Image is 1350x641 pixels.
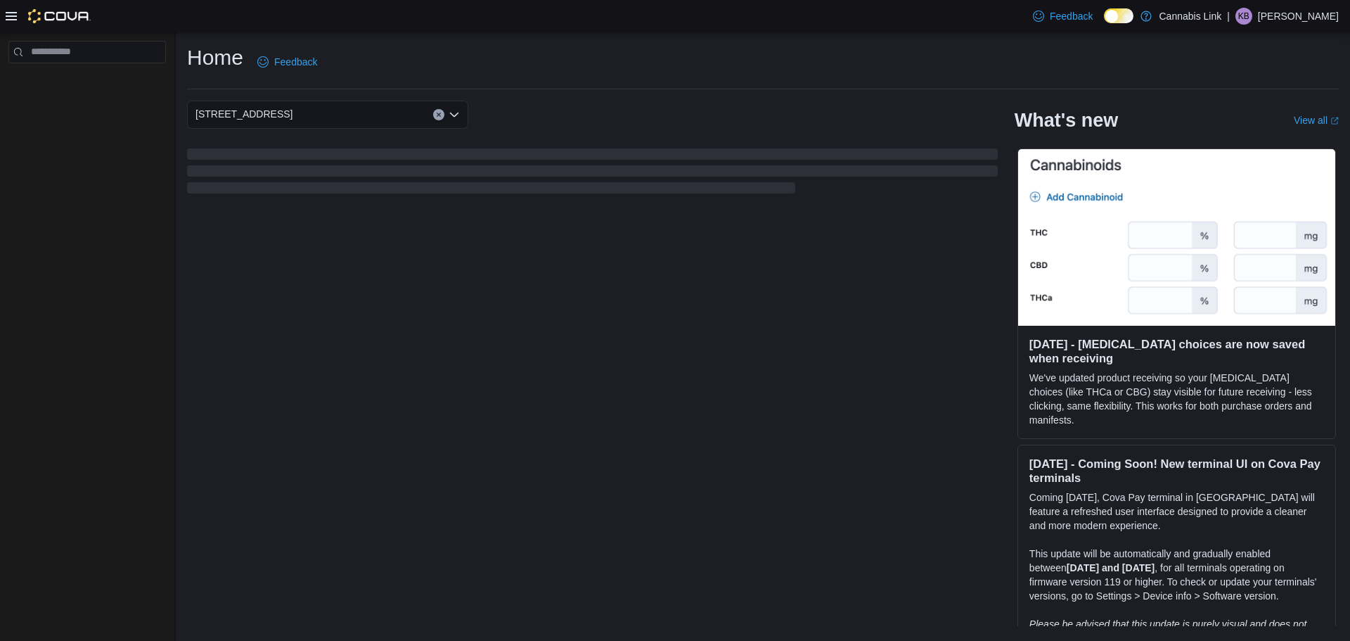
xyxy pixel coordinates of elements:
span: KB [1238,8,1249,25]
h3: [DATE] - Coming Soon! New terminal UI on Cova Pay terminals [1029,457,1324,485]
button: Open list of options [449,109,460,120]
h2: What's new [1015,109,1118,132]
span: Feedback [1050,9,1093,23]
h3: [DATE] - [MEDICAL_DATA] choices are now saved when receiving [1029,337,1324,365]
span: Loading [187,151,998,196]
span: [STREET_ADDRESS] [195,106,292,122]
svg: External link [1330,117,1339,125]
div: Kevin Bulario [1235,8,1252,25]
p: [PERSON_NAME] [1258,8,1339,25]
strong: [DATE] and [DATE] [1067,562,1155,573]
p: Coming [DATE], Cova Pay terminal in [GEOGRAPHIC_DATA] will feature a refreshed user interface des... [1029,490,1324,533]
span: Feedback [274,55,317,69]
h1: Home [187,44,243,72]
p: This update will be automatically and gradually enabled between , for all terminals operating on ... [1029,547,1324,603]
p: Cannabis Link [1159,8,1221,25]
p: | [1227,8,1230,25]
p: We've updated product receiving so your [MEDICAL_DATA] choices (like THCa or CBG) stay visible fo... [1029,371,1324,427]
img: Cova [28,9,91,23]
a: Feedback [1027,2,1098,30]
span: Dark Mode [1104,23,1105,24]
a: Feedback [252,48,323,76]
nav: Complex example [8,66,166,100]
button: Clear input [433,109,444,120]
a: View allExternal link [1294,115,1339,126]
input: Dark Mode [1104,8,1133,23]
